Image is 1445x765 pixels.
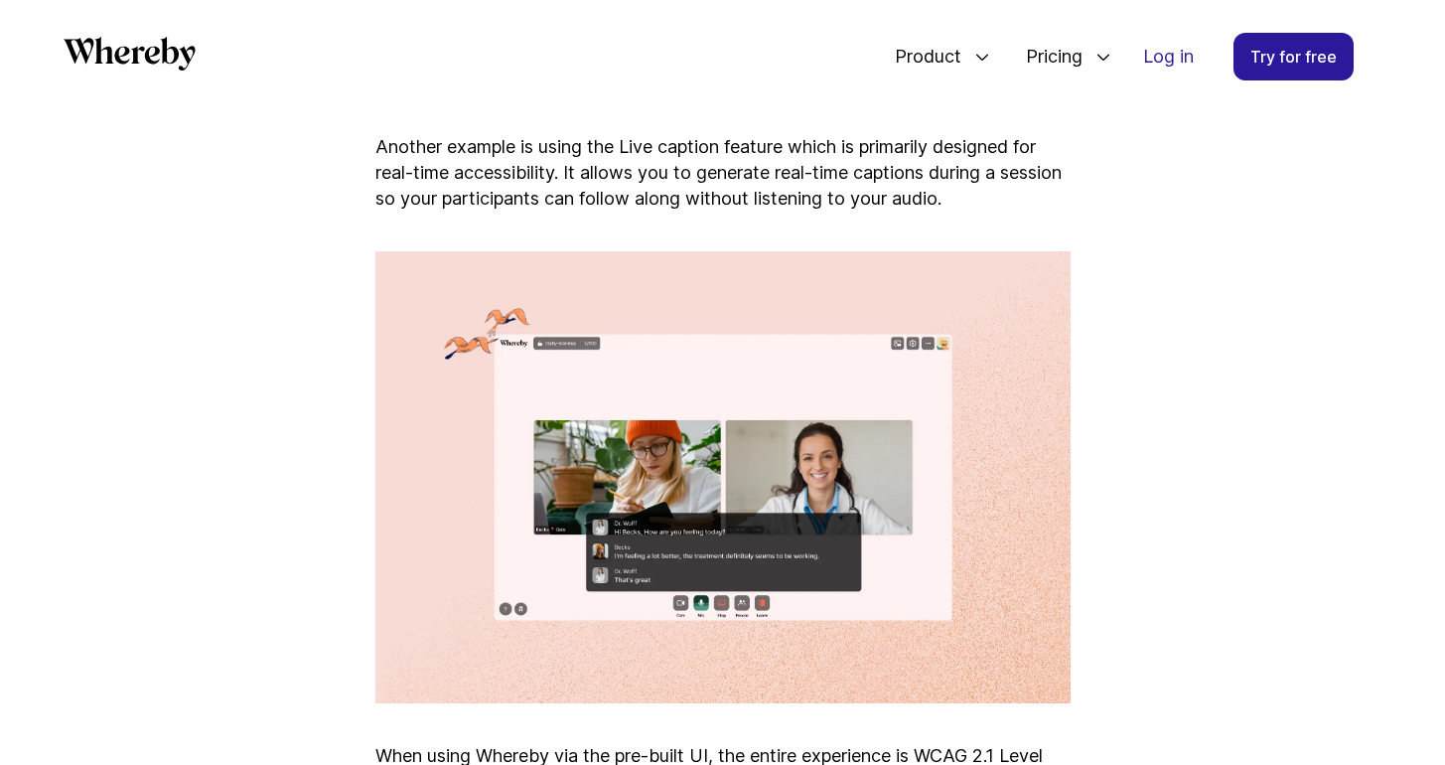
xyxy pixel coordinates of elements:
span: Pricing [1006,24,1087,89]
a: Try for free [1233,33,1354,80]
svg: Whereby [64,37,196,71]
a: Log in [1127,34,1210,79]
a: Whereby [64,37,196,77]
span: Product [875,24,966,89]
p: Another example is using the Live caption feature which is primarily designed for real-time acces... [375,134,1071,212]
